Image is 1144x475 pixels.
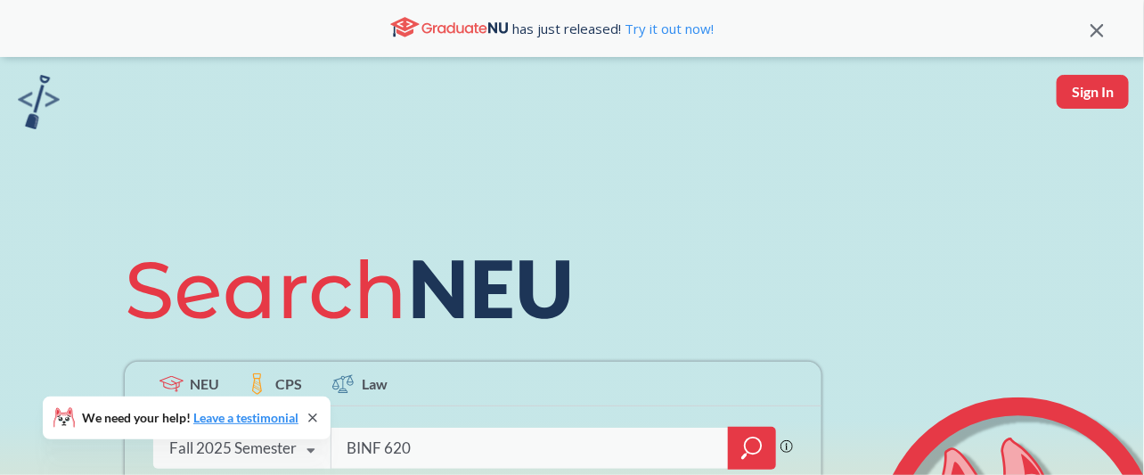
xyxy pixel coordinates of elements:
[345,430,715,467] input: Class, professor, course number, "phrase"
[275,373,302,394] span: CPS
[193,410,298,425] a: Leave a testimonial
[169,438,297,458] div: Fall 2025 Semester
[622,20,715,37] a: Try it out now!
[190,373,219,394] span: NEU
[513,19,715,38] span: has just released!
[18,75,60,135] a: sandbox logo
[728,427,776,470] div: magnifying glass
[1057,75,1129,109] button: Sign In
[741,436,763,461] svg: magnifying glass
[18,75,60,129] img: sandbox logo
[82,412,298,424] span: We need your help!
[362,373,388,394] span: Law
